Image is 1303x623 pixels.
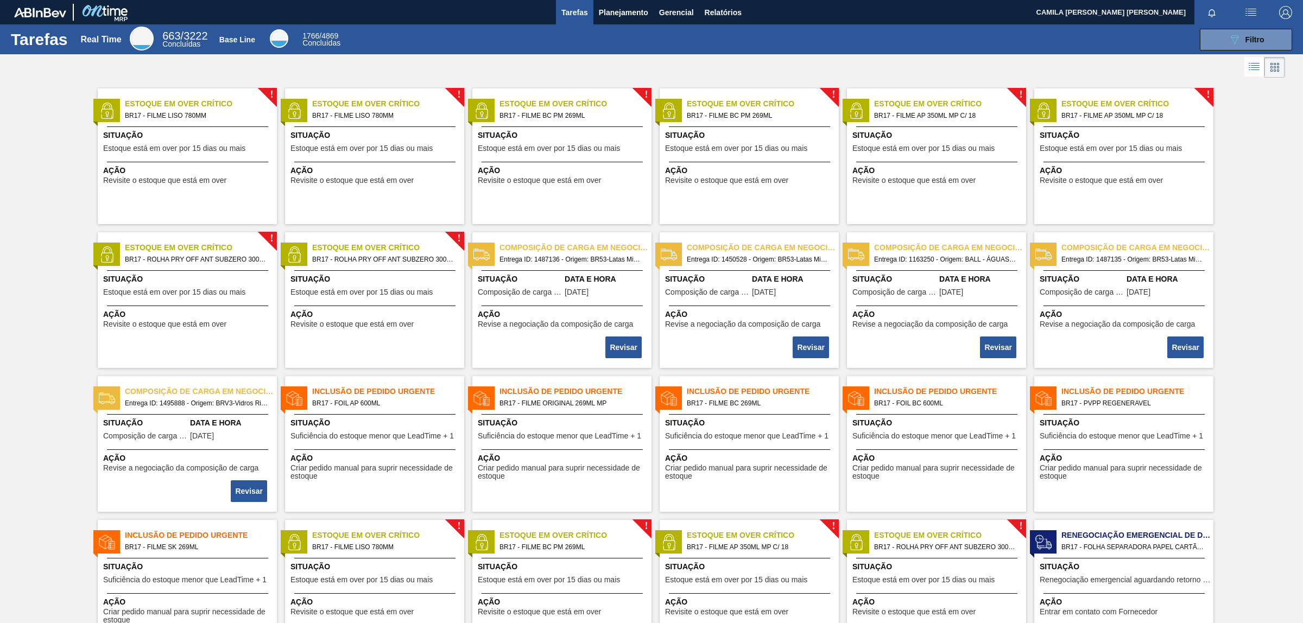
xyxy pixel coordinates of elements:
[848,246,864,263] img: status
[103,176,226,185] span: Revisite o estoque que está em over
[852,608,976,616] span: Revisite o estoque que está em over
[980,336,1016,358] button: Revisar
[852,432,1016,440] span: Suficiência do estoque menor que LeadTime + 1
[290,608,414,616] span: Revisite o estoque que está em over
[644,91,648,99] span: !
[1194,5,1229,20] button: Notificações
[478,309,649,320] span: Ação
[661,534,677,550] img: status
[290,576,433,584] span: Estoque está em over por 15 dias ou mais
[290,320,414,328] span: Revisite o estoque que está em over
[874,386,1026,397] span: Inclusão de Pedido Urgente
[665,176,788,185] span: Revisite o estoque que está em over
[665,130,836,141] span: Situação
[661,390,677,406] img: status
[473,246,490,263] img: status
[478,130,649,141] span: Situação
[103,320,226,328] span: Revisite o estoque que está em over
[1035,246,1052,263] img: status
[832,91,835,99] span: !
[939,288,963,296] span: 23/04/2023,
[605,336,642,358] button: Revisar
[125,397,268,409] span: Entrega ID: 1495888 - Origem: BRV3-Vidros Rio - Destino: BR17
[302,31,319,40] span: 1766
[499,242,651,253] span: Composição de carga em negociação
[687,242,839,253] span: Composição de carga em negociação
[478,288,562,296] span: Composição de carga em negociação
[687,98,839,110] span: Estoque em Over Crítico
[661,103,677,119] img: status
[473,534,490,550] img: status
[125,541,268,553] span: BR17 - FILME SK 269ML
[103,596,274,608] span: Ação
[874,242,1026,253] span: Composição de carga em negociação
[794,335,830,359] div: Completar tarefa: 29866491
[565,274,649,285] span: Data e Hora
[478,417,649,429] span: Situação
[852,176,976,185] span: Revisite o estoque que está em over
[1244,57,1264,78] div: Visão em Lista
[103,274,274,285] span: Situação
[103,144,245,152] span: Estoque está em over por 15 dias ou mais
[687,110,830,122] span: BR17 - FILME BC PM 269ML
[103,309,274,320] span: Ação
[874,541,1017,553] span: BR17 - ROLHA PRY OFF ANT SUBZERO 300ML
[874,253,1017,265] span: Entrega ID: 1163250 - Origem: BALL - ÁGUAS CLARAS (SC) - Destino: BR17
[1061,242,1213,253] span: Composição de carga em negociação
[478,608,601,616] span: Revisite o estoque que está em over
[1040,288,1124,296] span: Composição de carga em negociação
[1040,596,1211,608] span: Ação
[478,561,649,573] span: Situação
[478,320,633,328] span: Revise a negociação da composição de carga
[981,335,1017,359] div: Completar tarefa: 29866492
[561,6,588,19] span: Tarefas
[473,103,490,119] img: status
[103,576,267,584] span: Suficiência do estoque menor que LeadTime + 1
[103,432,187,440] span: Composição de carga em negociação
[939,274,1023,285] span: Data e Hora
[665,288,749,296] span: Composição de carga em negociação
[1127,274,1211,285] span: Data e Hora
[1040,274,1124,285] span: Situação
[270,234,273,243] span: !
[290,464,461,481] span: Criar pedido manual para suprir necessidade de estoque
[290,309,461,320] span: Ação
[665,608,788,616] span: Revisite o estoque que está em over
[687,397,830,409] span: BR17 - FILME BC 269ML
[665,453,836,464] span: Ação
[499,253,643,265] span: Entrega ID: 1487136 - Origem: BR53-Latas Minas - Destino: BR17
[11,33,68,46] h1: Tarefas
[290,144,433,152] span: Estoque está em over por 15 dias ou mais
[665,561,836,573] span: Situação
[1040,432,1203,440] span: Suficiência do estoque menor que LeadTime + 1
[312,110,456,122] span: BR17 - FILME LISO 780MM
[302,33,340,47] div: Base Line
[162,31,207,48] div: Real Time
[1040,561,1211,573] span: Situação
[752,288,776,296] span: 13/04/2024,
[852,130,1023,141] span: Situação
[1061,110,1205,122] span: BR17 - FILME AP 350ML MP C/ 18
[312,397,456,409] span: BR17 - FOIL AP 600ML
[125,98,277,110] span: Estoque em Over Crítico
[219,35,255,44] div: Base Line
[1264,57,1285,78] div: Visão em Cards
[1040,608,1157,616] span: Entrar em contato com Fornecedor
[1279,6,1292,19] img: Logout
[457,234,460,243] span: !
[290,288,433,296] span: Estoque está em over por 15 dias ou mais
[665,274,749,285] span: Situação
[478,144,620,152] span: Estoque está em over por 15 dias ou mais
[312,98,464,110] span: Estoque em Over Crítico
[290,561,461,573] span: Situação
[499,541,643,553] span: BR17 - FILME BC PM 269ML
[665,165,836,176] span: Ação
[1061,397,1205,409] span: BR17 - PVPP REGENERAVEL
[752,274,836,285] span: Data e Hora
[852,309,1023,320] span: Ação
[793,336,829,358] button: Revisar
[457,522,460,530] span: !
[874,397,1017,409] span: BR17 - FOIL BC 600ML
[665,417,836,429] span: Situação
[302,39,340,47] span: Concluídas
